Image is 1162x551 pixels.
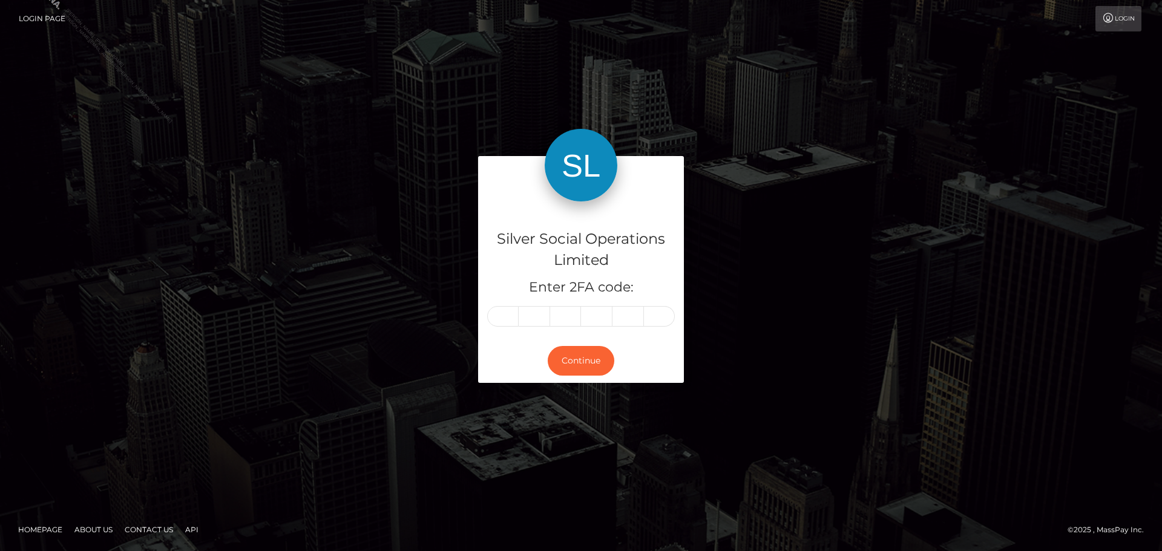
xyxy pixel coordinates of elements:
[70,520,117,539] a: About Us
[120,520,178,539] a: Contact Us
[487,278,675,297] h5: Enter 2FA code:
[1068,523,1153,536] div: © 2025 , MassPay Inc.
[19,6,65,31] a: Login Page
[548,346,614,376] button: Continue
[545,129,617,201] img: Silver Social Operations Limited
[13,520,67,539] a: Homepage
[487,229,675,271] h4: Silver Social Operations Limited
[180,520,203,539] a: API
[1095,6,1141,31] a: Login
